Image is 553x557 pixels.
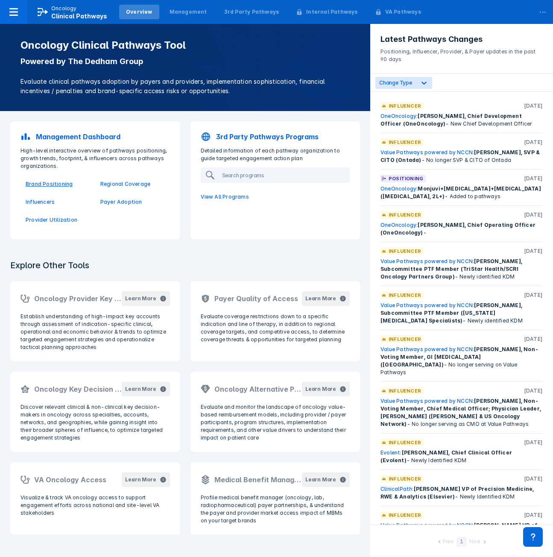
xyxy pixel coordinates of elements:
div: - [380,221,543,237]
p: Influencer [389,511,421,519]
p: Powered by The Dedham Group [20,56,350,67]
p: [DATE] [524,475,543,483]
p: Establish understanding of high-impact key accounts through assessment of indication-specific cli... [20,313,170,351]
p: [DATE] [524,175,543,182]
p: Management Dashboard [36,132,120,142]
button: Learn More [122,472,170,487]
a: Payer Adoption [100,198,165,206]
input: Search programs [219,168,349,182]
a: Brand Positioning [26,180,90,188]
a: Management [163,5,214,19]
div: - Newly Identified KDM [380,449,543,464]
div: Management [170,8,207,16]
p: Evaluate and monitor the landscape of oncology value-based reimbursement models, including provid... [201,403,350,442]
span: [PERSON_NAME] VP of Precision Medicine, RWE & Analytics (Elsevier) [380,486,534,500]
a: Regional Coverage [100,180,165,188]
p: [DATE] [524,511,543,519]
div: 1 [456,537,467,547]
p: 3rd Party Pathways Programs [216,132,319,142]
a: Value Pathways powered by NCCN: [380,398,474,404]
a: Management Dashboard [15,126,175,147]
p: Oncology [51,5,77,12]
p: High-level interactive overview of pathways positioning, growth trends, footprint, & influencers ... [15,147,175,170]
p: [DATE] [524,291,543,299]
div: Prev [443,538,454,547]
h3: Latest Pathways Changes [380,34,543,44]
span: Monjuvi+[MEDICAL_DATA]+[MEDICAL_DATA] ([MEDICAL_DATA], 2L+) [380,185,541,199]
div: Learn More [125,476,156,484]
span: [PERSON_NAME], Chief Clinical Officer (Evolent) [380,449,512,463]
a: OneOncology: [380,113,418,119]
a: Value Pathways powered by NCCN: [380,149,474,155]
div: - Newly Identified KDM [380,522,543,545]
span: [PERSON_NAME], Chief Development Officer (OneOncology) [380,113,522,127]
div: Overview [126,8,152,16]
div: - No longer serving as CMO at Value Pathways [380,397,543,428]
p: Influencer [389,439,421,446]
a: Evolent: [380,449,402,456]
span: Clinical Pathways [51,12,107,20]
div: VA Pathways [385,8,421,16]
p: Positioning [389,175,423,182]
p: [DATE] [524,387,543,395]
a: Provider Utilization [26,216,90,224]
p: Influencer [389,138,421,146]
div: Learn More [305,385,336,393]
p: [DATE] [524,102,543,110]
p: [DATE] [524,439,543,446]
div: Learn More [305,295,336,302]
h2: VA Oncology Access [34,475,106,485]
div: - New Chief Development Officer [380,112,543,128]
h2: Oncology Key Decision Makers [34,384,122,394]
p: Influencer [389,475,421,483]
div: 3rd Party Pathways [224,8,279,16]
h1: Oncology Clinical Pathways Tool [20,39,350,51]
button: Learn More [302,382,350,396]
a: Value Pathways powered by NCCN: [380,302,474,308]
p: Evaluate clinical pathways adoption by payers and providers, implementation sophistication, finan... [20,77,350,96]
p: Profile medical benefit manager (oncology, lab, radiopharmaceutical) payer partnerships, & unders... [201,494,350,525]
div: - No longer SVP & CITO of Ontada [380,149,543,164]
a: Overview [119,5,159,19]
p: Influencer [389,291,421,299]
p: Evaluate coverage restrictions down to a specific indication and line of therapy, in addition to ... [201,313,350,343]
p: [DATE] [524,211,543,219]
p: [DATE] [524,247,543,255]
div: - No longer serving on Value Pathways [380,346,543,376]
a: Influencers [26,198,90,206]
span: [PERSON_NAME], Chief Operating Officer (OneOncology) [380,222,535,236]
h2: Medical Benefit Management [214,475,302,485]
a: ClinicalPath: [380,486,414,492]
p: Visualize & track VA oncology access to support engagement efforts across national and site-level... [20,494,170,517]
div: Learn More [305,476,336,484]
div: - Newly Identified KDM [380,485,543,501]
p: Influencer [389,211,421,219]
span: [PERSON_NAME], Subcommittee PTF Member (TriStar Health/SCRI Oncology Partners Group) [380,258,522,280]
h3: Explore Other Tools [5,255,94,276]
a: Value Pathways powered by NCCN: [380,346,474,352]
p: [DATE] [524,138,543,146]
p: Influencer [389,387,421,395]
button: Learn More [302,291,350,306]
p: [DATE] [524,335,543,343]
a: 3rd Party Pathways Programs [196,126,355,147]
a: Value Pathways powered by NCCN: [380,258,474,264]
button: Learn More [302,472,350,487]
p: Positioning, Influencer, Provider, & Payer updates in the past 90 days [380,44,543,63]
a: OneOncology: [380,185,418,192]
div: - Newly identified KDM [380,258,543,281]
p: Discover relevant clinical & non-clinical key decision-makers in oncology across specialties, acc... [20,403,170,442]
p: Influencer [389,335,421,343]
div: Learn More [125,295,156,302]
div: Contact Support [523,527,543,547]
button: Learn More [122,382,170,396]
p: Influencer [389,247,421,255]
div: - Newly identified KDM [380,302,543,325]
p: View All Programs [196,188,355,206]
div: Next [469,538,480,547]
